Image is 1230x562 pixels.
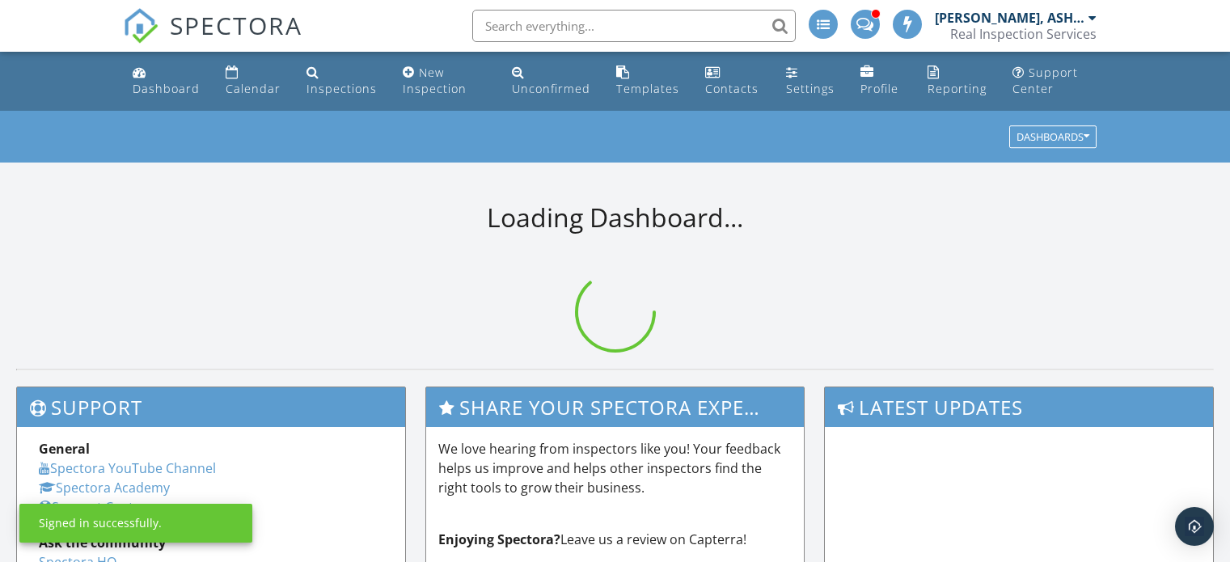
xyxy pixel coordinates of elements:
a: Company Profile [854,58,908,104]
div: Dashboards [1017,132,1089,143]
a: Inspections [300,58,383,104]
div: Support Center [1012,65,1078,96]
h3: Support [17,387,405,427]
a: Calendar [219,58,287,104]
button: Dashboards [1009,126,1097,149]
strong: General [39,440,90,458]
div: Dashboard [133,81,200,96]
strong: Enjoying Spectora? [438,530,560,548]
a: Contacts [699,58,767,104]
a: SPECTORA [123,22,302,56]
a: Settings [780,58,841,104]
p: We love hearing from inspectors like you! Your feedback helps us improve and helps other inspecto... [438,439,793,497]
img: The Best Home Inspection Software - Spectora [123,8,159,44]
a: Support Center [1006,58,1104,104]
div: Signed in successfully. [39,515,162,531]
div: [PERSON_NAME], ASHI Certified [935,10,1084,26]
a: Spectora Academy [39,479,170,497]
div: Calendar [226,81,281,96]
div: Contacts [705,81,759,96]
div: New Inspection [403,65,467,96]
a: Reporting [921,58,993,104]
a: Spectora YouTube Channel [39,459,216,477]
div: Real Inspection Services [950,26,1097,42]
div: Profile [860,81,898,96]
h3: Latest Updates [825,387,1213,427]
a: Support Center [39,498,146,516]
p: Leave us a review on Capterra! [438,530,793,549]
div: Ask the community [39,533,383,552]
div: Reporting [928,81,987,96]
a: Unconfirmed [505,58,597,104]
a: New Inspection [396,58,492,104]
div: Open Intercom Messenger [1175,507,1214,546]
div: Templates [616,81,679,96]
h3: Share Your Spectora Experience [426,387,805,427]
a: Templates [610,58,686,104]
div: Settings [786,81,835,96]
div: Inspections [306,81,377,96]
span: SPECTORA [170,8,302,42]
input: Search everything... [472,10,796,42]
div: Unconfirmed [512,81,590,96]
a: Dashboard [126,58,206,104]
